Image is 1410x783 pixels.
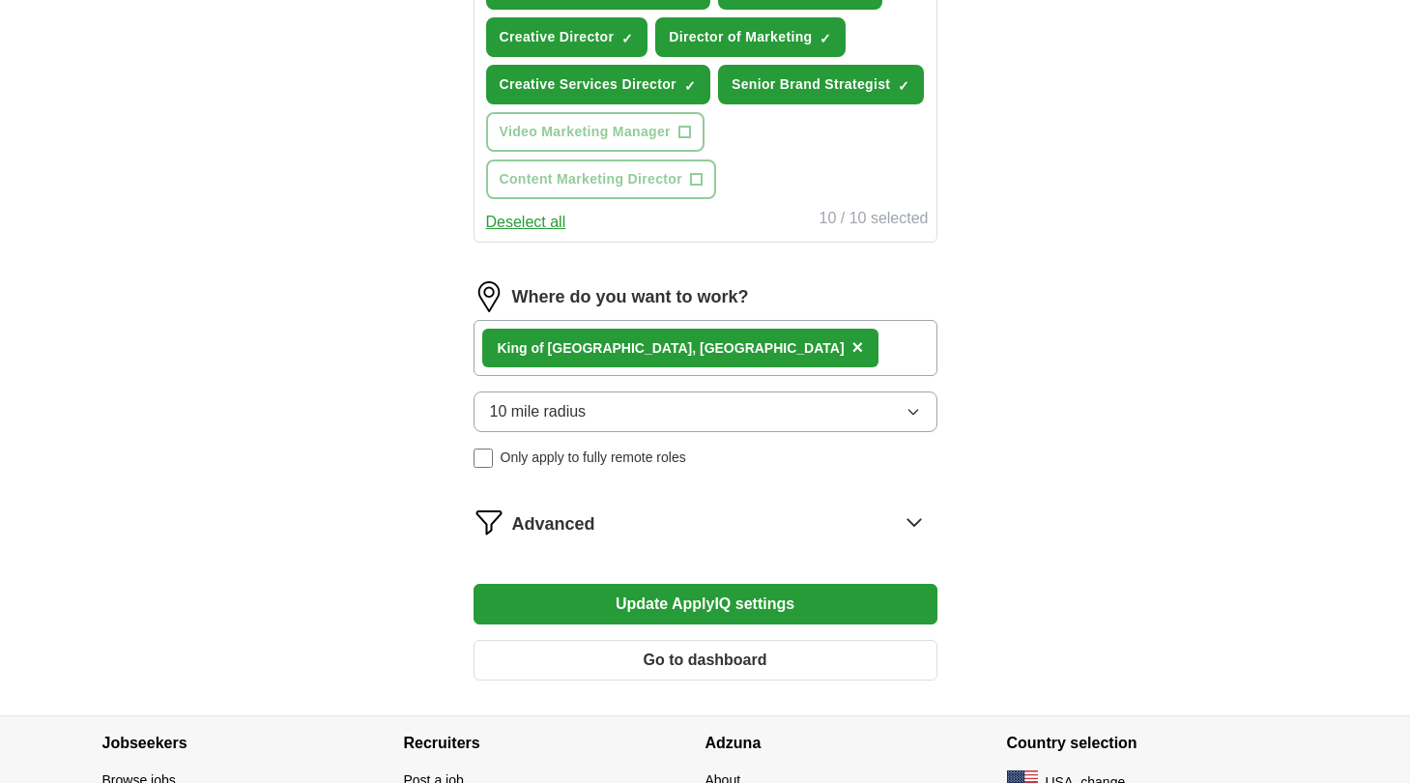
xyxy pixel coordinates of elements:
span: Content Marketing Director [500,169,683,189]
span: ✓ [621,31,633,46]
div: 10 / 10 selected [820,207,929,234]
button: Content Marketing Director [486,159,717,199]
div: King of [GEOGRAPHIC_DATA], [GEOGRAPHIC_DATA] [498,338,845,359]
img: location.png [474,281,504,312]
span: Senior Brand Strategist [732,74,890,95]
button: Senior Brand Strategist✓ [718,65,924,104]
button: Go to dashboard [474,640,937,681]
button: Director of Marketing✓ [655,17,846,57]
span: ✓ [820,31,831,46]
button: × [852,333,864,362]
img: filter [474,507,504,537]
button: 10 mile radius [474,391,937,432]
input: Only apply to fully remote roles [474,449,493,468]
button: Creative Services Director✓ [486,65,710,104]
span: ✓ [684,78,696,94]
button: Update ApplyIQ settings [474,584,937,624]
button: Video Marketing Manager [486,112,705,152]
span: Advanced [512,511,595,537]
h4: Country selection [1007,716,1309,770]
span: Creative Services Director [500,74,676,95]
span: ✓ [898,78,909,94]
button: Creative Director✓ [486,17,648,57]
span: Video Marketing Manager [500,122,671,142]
span: Director of Marketing [669,27,812,47]
span: Only apply to fully remote roles [501,448,686,468]
button: Deselect all [486,211,566,234]
label: Where do you want to work? [512,284,749,310]
span: 10 mile radius [490,400,587,423]
span: Creative Director [500,27,615,47]
span: × [852,336,864,358]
